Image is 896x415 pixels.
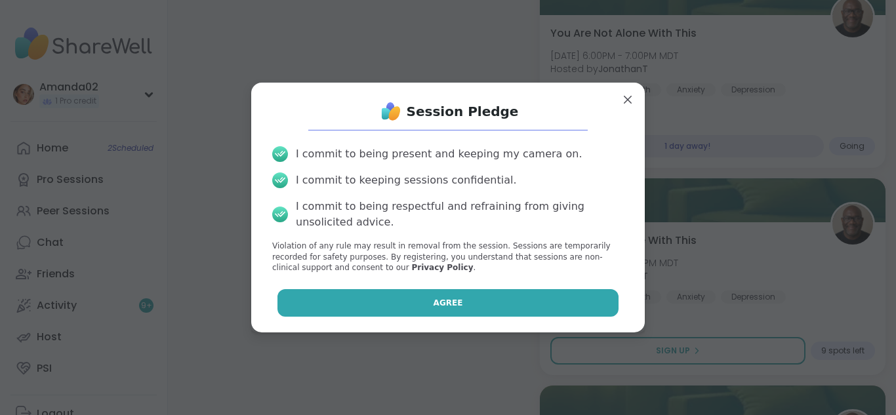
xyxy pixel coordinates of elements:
div: I commit to being respectful and refraining from giving unsolicited advice. [296,199,624,230]
h1: Session Pledge [407,102,519,121]
button: Agree [277,289,619,317]
div: I commit to being present and keeping my camera on. [296,146,582,162]
p: Violation of any rule may result in removal from the session. Sessions are temporarily recorded f... [272,241,624,273]
span: Agree [434,297,463,309]
img: ShareWell Logo [378,98,404,125]
a: Privacy Policy [411,263,473,272]
div: I commit to keeping sessions confidential. [296,172,517,188]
